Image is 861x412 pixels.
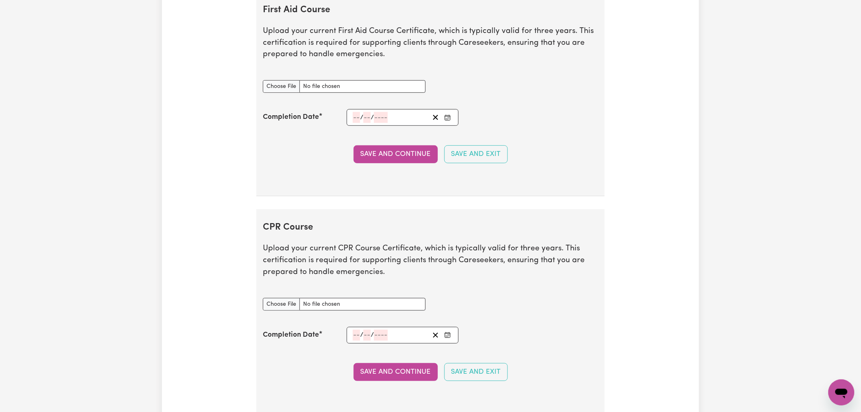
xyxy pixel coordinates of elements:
[353,330,360,341] input: --
[444,363,508,381] button: Save and Exit
[363,330,371,341] input: --
[360,114,363,121] span: /
[263,112,319,123] label: Completion Date
[263,243,598,278] p: Upload your current CPR Course Certificate, which is typically valid for three years. This certif...
[442,330,453,341] button: Enter the Completion Date of your CPR Course
[354,363,438,381] button: Save and Continue
[353,112,360,123] input: --
[263,222,598,233] h2: CPR Course
[374,112,388,123] input: ----
[263,5,598,16] h2: First Aid Course
[263,26,598,61] p: Upload your current First Aid Course Certificate, which is typically valid for three years. This ...
[263,330,319,340] label: Completion Date
[363,112,371,123] input: --
[371,114,374,121] span: /
[371,331,374,339] span: /
[442,112,453,123] button: Enter the Completion Date of your First Aid Course
[374,330,388,341] input: ----
[360,331,363,339] span: /
[354,145,438,163] button: Save and Continue
[828,379,854,405] iframe: Button to launch messaging window
[444,145,508,163] button: Save and Exit
[429,112,442,123] button: Clear date
[429,330,442,341] button: Clear date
